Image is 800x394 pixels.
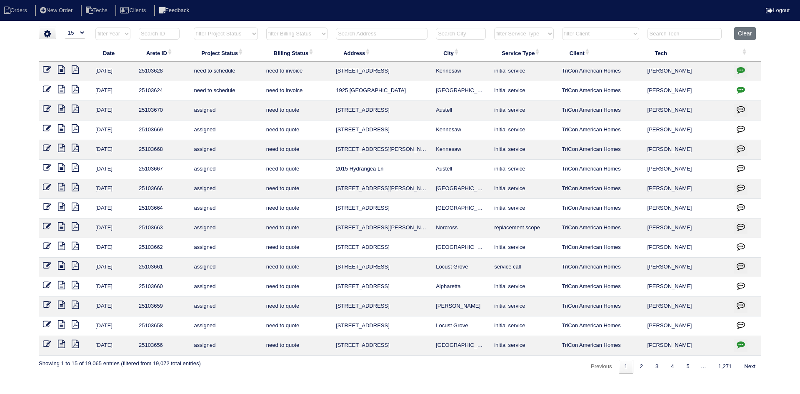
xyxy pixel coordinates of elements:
td: TriCon American Homes [558,199,643,218]
li: Clients [115,5,152,16]
td: [STREET_ADDRESS] [332,120,432,140]
td: 25103656 [135,336,190,356]
td: [STREET_ADDRESS] [332,238,432,258]
td: initial service [490,297,557,316]
li: Techs [81,5,114,16]
td: [GEOGRAPHIC_DATA] [432,199,490,218]
td: initial service [490,199,557,218]
td: [GEOGRAPHIC_DATA] [432,336,490,356]
td: [PERSON_NAME] [643,62,730,81]
td: [DATE] [91,297,135,316]
td: [STREET_ADDRESS] [332,62,432,81]
td: need to invoice [262,62,332,81]
div: Showing 1 to 15 of 19,065 entries (filtered from 19,072 total entries) [39,356,201,367]
td: need to quote [262,316,332,336]
td: assigned [190,199,262,218]
td: [PERSON_NAME] [643,120,730,140]
td: TriCon American Homes [558,297,643,316]
td: [STREET_ADDRESS] [332,277,432,297]
td: [DATE] [91,218,135,238]
td: [PERSON_NAME] [643,277,730,297]
li: Feedback [154,5,196,16]
th: Address: activate to sort column ascending [332,44,432,62]
td: assigned [190,120,262,140]
li: New Order [35,5,79,16]
td: assigned [190,101,262,120]
td: 25103658 [135,316,190,336]
td: [DATE] [91,336,135,356]
td: need to quote [262,218,332,238]
td: [PERSON_NAME] [643,218,730,238]
td: assigned [190,336,262,356]
td: need to invoice [262,81,332,101]
td: 25103659 [135,297,190,316]
td: assigned [190,258,262,277]
td: Austell [432,101,490,120]
td: [PERSON_NAME] [643,336,730,356]
td: assigned [190,140,262,160]
button: Clear [734,27,755,40]
td: 25103628 [135,62,190,81]
td: 25103667 [135,160,190,179]
a: Clients [115,7,152,13]
td: assigned [190,160,262,179]
td: initial service [490,81,557,101]
td: initial service [490,140,557,160]
td: [PERSON_NAME] [643,238,730,258]
td: [PERSON_NAME] [643,179,730,199]
td: [GEOGRAPHIC_DATA] [432,81,490,101]
td: 25103660 [135,277,190,297]
td: Locust Grove [432,258,490,277]
td: [STREET_ADDRESS] [332,258,432,277]
td: initial service [490,160,557,179]
td: [STREET_ADDRESS] [332,199,432,218]
input: Search Address [336,28,427,40]
td: assigned [190,316,262,336]
td: initial service [490,238,557,258]
th: Project Status: activate to sort column ascending [190,44,262,62]
td: [DATE] [91,140,135,160]
td: [DATE] [91,179,135,199]
td: initial service [490,120,557,140]
a: 4 [665,360,680,374]
td: TriCon American Homes [558,336,643,356]
td: replacement scope [490,218,557,238]
td: need to quote [262,120,332,140]
td: 25103663 [135,218,190,238]
a: Techs [81,7,114,13]
td: initial service [490,62,557,81]
a: New Order [35,7,79,13]
td: assigned [190,277,262,297]
td: [PERSON_NAME] [643,199,730,218]
td: [DATE] [91,316,135,336]
td: initial service [490,316,557,336]
td: [DATE] [91,277,135,297]
th: City: activate to sort column ascending [432,44,490,62]
th: : activate to sort column ascending [730,44,761,62]
a: Previous [585,360,618,374]
td: [PERSON_NAME] [432,297,490,316]
td: 25103662 [135,238,190,258]
td: service call [490,258,557,277]
td: need to schedule [190,81,262,101]
td: 1925 [GEOGRAPHIC_DATA] [332,81,432,101]
td: [DATE] [91,160,135,179]
td: [STREET_ADDRESS][PERSON_NAME] [332,140,432,160]
td: [DATE] [91,101,135,120]
th: Date [91,44,135,62]
td: Norcross [432,218,490,238]
td: need to schedule [190,62,262,81]
td: 25103668 [135,140,190,160]
td: [STREET_ADDRESS] [332,316,432,336]
td: [STREET_ADDRESS] [332,336,432,356]
span: … [695,363,712,369]
td: [STREET_ADDRESS][PERSON_NAME] [332,218,432,238]
td: Alpharetta [432,277,490,297]
td: need to quote [262,199,332,218]
td: Kennesaw [432,120,490,140]
td: [PERSON_NAME] [643,297,730,316]
td: [DATE] [91,258,135,277]
td: 25103666 [135,179,190,199]
td: need to quote [262,101,332,120]
th: Tech [643,44,730,62]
